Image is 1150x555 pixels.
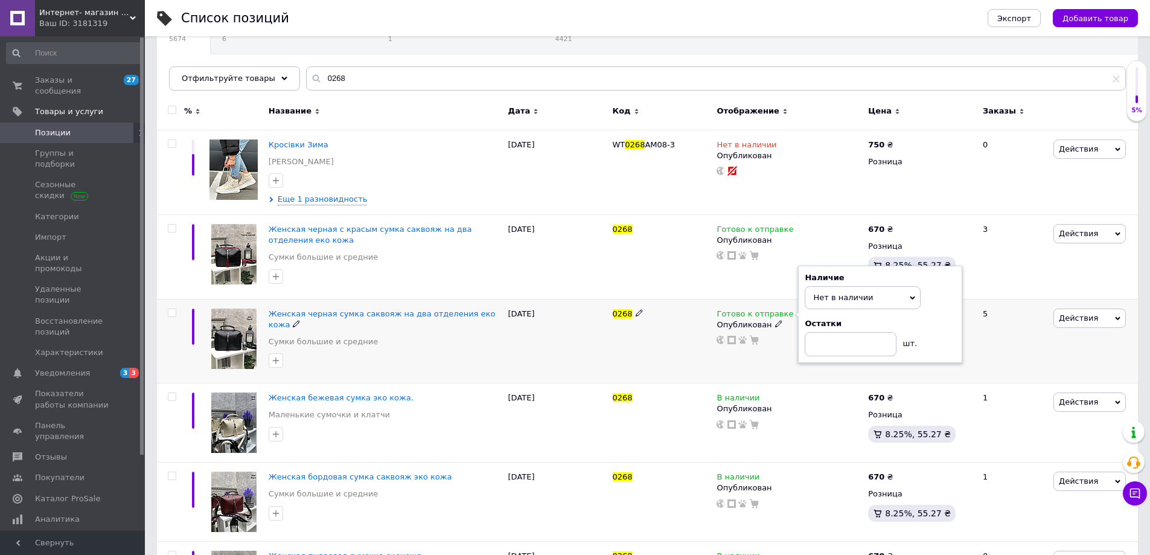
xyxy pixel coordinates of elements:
span: 3 [129,368,139,378]
span: В наличии [717,472,759,485]
div: шт. [896,332,921,349]
div: 5 [976,299,1050,383]
a: Сумки большие и средние [269,252,378,263]
a: Женская черная сумка саквояж на два отделения еко кожа [269,309,495,329]
span: Дата [508,106,531,117]
span: % [184,106,192,117]
input: Поиск [6,42,142,64]
span: Код [613,106,631,117]
span: Действия [1059,144,1098,153]
b: 670 [868,225,884,234]
div: Остатки [805,318,956,329]
div: ₴ [868,393,893,403]
div: Наличие [805,272,956,283]
span: Отфильтруйте товары [182,74,275,83]
span: Показатели работы компании [35,388,112,410]
b: 670 [868,472,884,481]
a: Женская бежевая сумка эко кожа. [269,393,414,402]
span: Восстановление позиций [35,316,112,338]
a: Женская черная с красым сумка саквояж на два отделения еко кожа [269,225,472,245]
span: Действия [1059,229,1098,238]
span: Отображение [717,106,779,117]
div: ₴ [868,472,893,483]
span: Действия [1059,397,1098,406]
span: 0268 [613,225,633,234]
span: 8.25%, 55.27 ₴ [885,260,951,270]
div: ₴ [868,140,893,150]
div: [DATE] [505,130,610,215]
span: 5674 [169,34,186,43]
span: Сезонные скидки [35,179,112,201]
span: 0268 [625,140,645,149]
div: [DATE] [505,215,610,300]
div: Опубликован [717,483,862,493]
input: Поиск по названию позиции, артикулу и поисковым запросам [306,66,1126,91]
span: 6 [222,34,352,43]
div: Розница [868,489,973,499]
div: Розница [868,241,973,252]
span: Характеристики [35,347,103,358]
div: Розница [868,409,973,420]
img: Кросівки Зима [209,140,258,200]
a: Сумки большие и средние [269,336,378,347]
div: Опубликован [717,319,862,330]
span: Добавить товар [1062,14,1128,23]
span: Экспорт [997,14,1031,23]
span: 3 [120,368,130,378]
span: Панель управления [35,420,112,442]
span: Цена [868,106,892,117]
img: Женская бежевая сумка эко кожа. [211,393,257,453]
a: Маленькие сумочки и клатчи [269,409,390,420]
span: В наличии [717,393,759,406]
a: Женская бордовая сумка саквояж эко кожа [269,472,452,481]
span: 8.25%, 55.27 ₴ [885,429,951,439]
span: Заказы [983,106,1016,117]
span: Готово к отправке [717,309,793,322]
span: Нет в наличии [813,293,873,302]
span: 4421 [555,34,637,43]
div: [DATE] [505,463,610,542]
span: 1 [388,34,442,43]
span: Нет в наличии [717,140,776,153]
span: Группы и подборки [35,148,112,170]
a: Сумки большие и средние [269,489,378,499]
div: Опубликован [717,150,862,161]
span: Еще 1 разновидность [278,194,368,205]
span: Действия [1059,476,1098,486]
span: 0268 [613,393,633,402]
div: Список позиций [181,12,289,25]
span: Импорт [35,232,66,243]
span: WT [613,140,625,149]
a: Кросівки Зима [269,140,328,149]
div: 0 [976,130,1050,215]
span: 0268 [613,472,633,481]
div: 1 [976,463,1050,542]
div: Опубликован [717,235,862,246]
button: Экспорт [988,9,1041,27]
span: Удаленные позиции [35,284,112,306]
div: 1 [976,383,1050,463]
span: 27 [124,75,139,85]
b: 670 [868,393,884,402]
span: Интернет- магазин lena.in.ua [39,7,130,18]
div: [DATE] [505,299,610,383]
span: 8.25%, 55.27 ₴ [885,508,951,518]
span: 0268 [613,309,633,318]
span: Категории [35,211,79,222]
div: Опубликован [717,403,862,414]
div: [DATE] [505,383,610,463]
div: 3 [976,215,1050,300]
span: Отзывы [35,452,67,463]
div: ₴ [868,224,893,235]
img: Женская черная сумка саквояж на два отделения еко кожа [211,309,257,369]
span: Заказы и сообщения [35,75,112,97]
span: Товары и услуги [35,106,103,117]
span: Каталог ProSale [35,493,100,504]
button: Добавить товар [1053,9,1138,27]
b: 750 [868,140,884,149]
span: Акции и промокоды [35,252,112,274]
